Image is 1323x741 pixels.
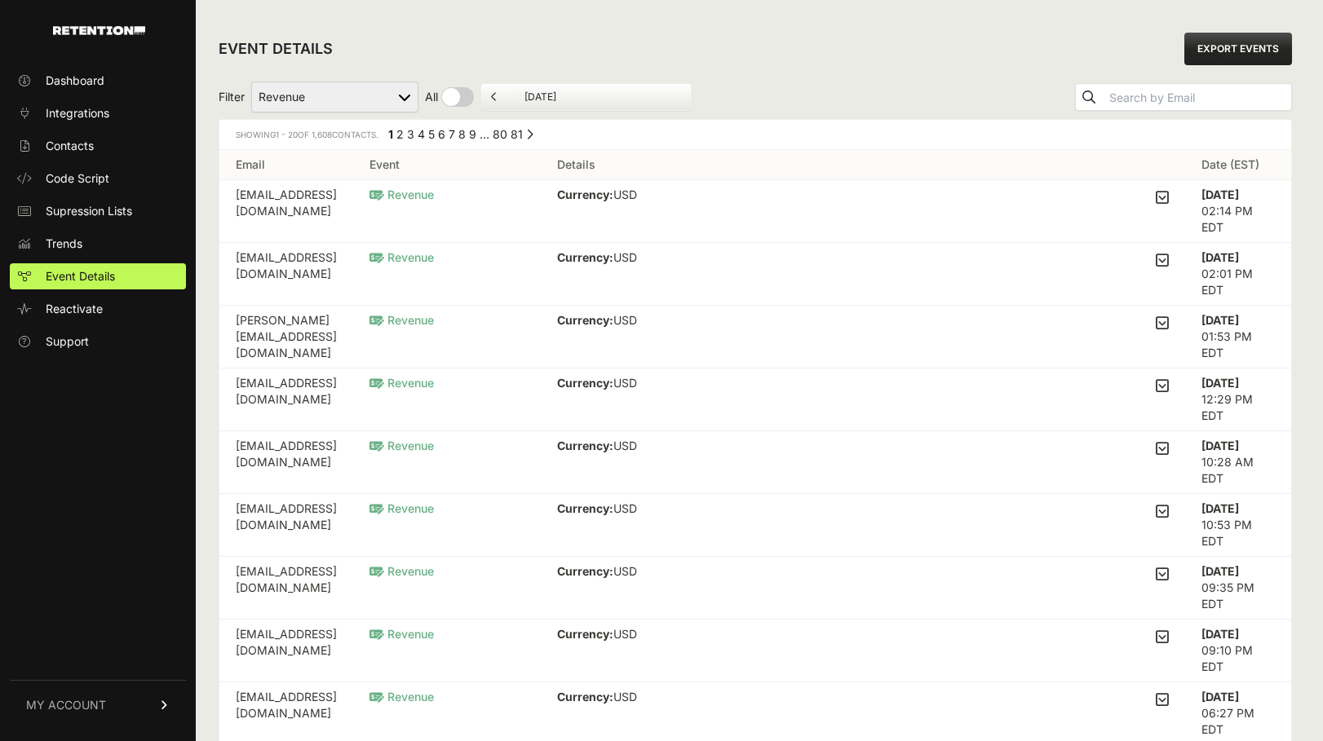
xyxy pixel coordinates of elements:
[1201,439,1239,452] strong: [DATE]
[369,690,434,704] span: Revenue
[557,249,711,266] p: USD
[407,127,414,141] a: Page 3
[10,231,186,257] a: Trends
[369,250,434,264] span: Revenue
[1201,564,1239,578] strong: [DATE]
[557,501,741,517] p: USD
[1201,313,1239,327] strong: [DATE]
[10,263,186,289] a: Event Details
[53,26,145,35] img: Retention.com
[369,564,434,578] span: Revenue
[480,127,489,141] span: …
[1201,627,1239,641] strong: [DATE]
[1185,243,1291,306] td: 02:01 PM EDT
[10,680,186,730] a: MY ACCOUNT
[557,690,613,704] strong: Currency:
[219,306,353,368] td: [PERSON_NAME][EMAIL_ADDRESS][DOMAIN_NAME]
[219,557,353,620] td: [EMAIL_ADDRESS][DOMAIN_NAME]
[1185,557,1291,620] td: 09:35 PM EDT
[236,126,378,143] div: Showing of
[557,313,613,327] strong: Currency:
[557,564,613,578] strong: Currency:
[396,127,404,141] a: Page 2
[557,376,613,390] strong: Currency:
[557,312,710,329] p: USD
[1185,180,1291,243] td: 02:14 PM EDT
[1185,620,1291,682] td: 09:10 PM EDT
[46,203,132,219] span: Supression Lists
[557,187,712,203] p: USD
[1201,250,1239,264] strong: [DATE]
[418,127,425,141] a: Page 4
[46,333,89,350] span: Support
[388,127,393,141] em: Page 1
[46,138,94,154] span: Contacts
[1185,306,1291,368] td: 01:53 PM EDT
[557,187,613,201] strong: Currency:
[10,100,186,126] a: Integrations
[219,431,353,494] td: [EMAIL_ADDRESS][DOMAIN_NAME]
[428,127,435,141] a: Page 5
[46,170,109,187] span: Code Script
[1106,86,1291,109] input: Search by Email
[309,130,378,139] span: Contacts.
[46,268,115,284] span: Event Details
[276,130,298,139] span: 1 - 20
[10,329,186,355] a: Support
[557,250,613,264] strong: Currency:
[10,68,186,94] a: Dashboard
[557,626,712,642] p: USD
[1185,494,1291,557] td: 10:53 PM EDT
[353,150,541,180] th: Event
[219,494,353,557] td: [EMAIL_ADDRESS][DOMAIN_NAME]
[1201,376,1239,390] strong: [DATE]
[219,37,333,60] h2: EVENT DETAILS
[46,301,103,317] span: Reactivate
[46,105,109,121] span: Integrations
[369,627,434,641] span: Revenue
[10,198,186,224] a: Supression Lists
[219,89,245,105] span: Filter
[458,127,466,141] a: Page 8
[557,689,710,705] p: USD
[369,187,434,201] span: Revenue
[219,368,353,431] td: [EMAIL_ADDRESS][DOMAIN_NAME]
[10,296,186,322] a: Reactivate
[1185,431,1291,494] td: 10:28 AM EDT
[541,150,1185,180] th: Details
[369,313,434,327] span: Revenue
[369,439,434,452] span: Revenue
[469,127,476,141] a: Page 9
[251,82,418,112] select: Filter
[10,165,186,192] a: Code Script
[369,501,434,515] span: Revenue
[1185,150,1291,180] th: Date (EST)
[557,438,713,454] p: USD
[385,126,533,147] div: Pagination
[557,439,613,452] strong: Currency:
[1185,368,1291,431] td: 12:29 PM EDT
[511,127,523,141] a: Page 81
[449,127,455,141] a: Page 7
[1201,501,1239,515] strong: [DATE]
[219,150,353,180] th: Email
[1201,690,1239,704] strong: [DATE]
[312,130,332,139] span: 1,608
[46,73,104,89] span: Dashboard
[493,127,507,141] a: Page 80
[1184,33,1292,65] a: EXPORT EVENTS
[557,375,712,391] p: USD
[219,243,353,306] td: [EMAIL_ADDRESS][DOMAIN_NAME]
[557,563,710,580] p: USD
[10,133,186,159] a: Contacts
[219,620,353,682] td: [EMAIL_ADDRESS][DOMAIN_NAME]
[557,501,613,515] strong: Currency:
[557,627,613,641] strong: Currency:
[438,127,445,141] a: Page 6
[26,697,106,713] span: MY ACCOUNT
[219,180,353,243] td: [EMAIL_ADDRESS][DOMAIN_NAME]
[46,236,82,252] span: Trends
[369,376,434,390] span: Revenue
[1201,187,1239,201] strong: [DATE]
